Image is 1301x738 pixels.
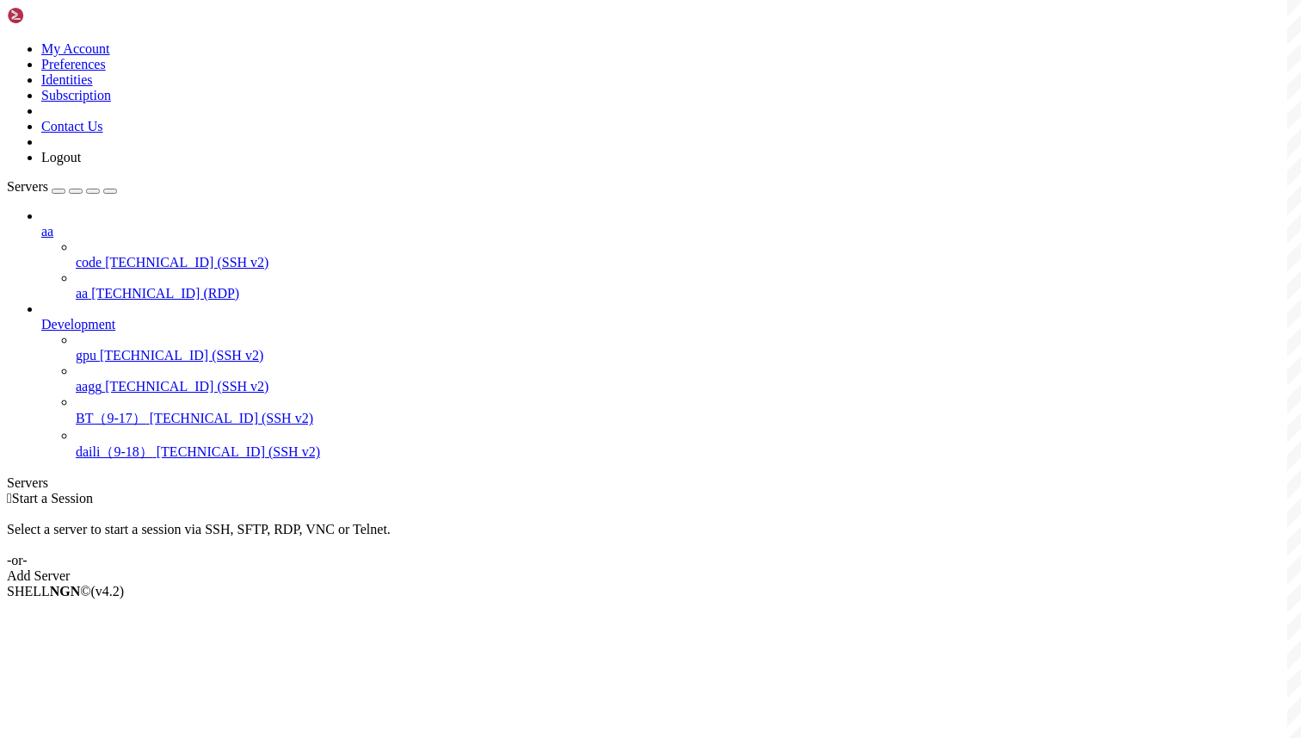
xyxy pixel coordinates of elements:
li: daili（9-18） [TECHNICAL_ID] (SSH v2) [76,428,1294,462]
span:  [7,491,12,505]
img: Shellngn [7,7,106,24]
span: 4.2.0 [91,584,125,598]
li: gpu [TECHNICAL_ID] (SSH v2) [76,332,1294,363]
a: My Account [41,41,110,56]
li: aagg [TECHNICAL_ID] (SSH v2) [76,363,1294,394]
li: BT（9-17） [TECHNICAL_ID] (SSH v2) [76,394,1294,428]
span: aagg [76,379,102,394]
a: Contact Us [41,119,103,133]
span: aa [41,224,53,239]
a: code [TECHNICAL_ID] (SSH v2) [76,255,1294,270]
span: Start a Session [12,491,93,505]
a: Development [41,317,1294,332]
span: [TECHNICAL_ID] (SSH v2) [100,348,263,363]
a: gpu [TECHNICAL_ID] (SSH v2) [76,348,1294,363]
span: [TECHNICAL_ID] (SSH v2) [105,255,268,270]
span: BT（9-17） [76,411,146,425]
li: code [TECHNICAL_ID] (SSH v2) [76,239,1294,270]
span: [TECHNICAL_ID] (SSH v2) [157,444,320,459]
span: [TECHNICAL_ID] (SSH v2) [150,411,313,425]
div: Add Server [7,568,1294,584]
a: daili（9-18） [TECHNICAL_ID] (SSH v2) [76,443,1294,462]
li: aa [TECHNICAL_ID] (RDP) [76,270,1294,301]
a: Preferences [41,57,106,71]
span: aa [76,286,88,301]
span: Servers [7,179,48,194]
a: aa [41,224,1294,239]
a: Identities [41,72,93,87]
span: gpu [76,348,96,363]
li: aa [41,208,1294,301]
a: aagg [TECHNICAL_ID] (SSH v2) [76,379,1294,394]
span: code [76,255,102,270]
a: Logout [41,150,81,164]
span: [TECHNICAL_ID] (RDP) [91,286,239,301]
span: Development [41,317,115,332]
a: aa [TECHNICAL_ID] (RDP) [76,286,1294,301]
div: Select a server to start a session via SSH, SFTP, RDP, VNC or Telnet. -or- [7,506,1294,568]
a: Servers [7,179,117,194]
div: Servers [7,475,1294,491]
a: BT（9-17） [TECHNICAL_ID] (SSH v2) [76,410,1294,428]
span: [TECHNICAL_ID] (SSH v2) [105,379,268,394]
span: daili（9-18） [76,444,153,459]
span: SHELL © [7,584,124,598]
b: NGN [50,584,81,598]
li: Development [41,301,1294,462]
a: Subscription [41,88,111,102]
